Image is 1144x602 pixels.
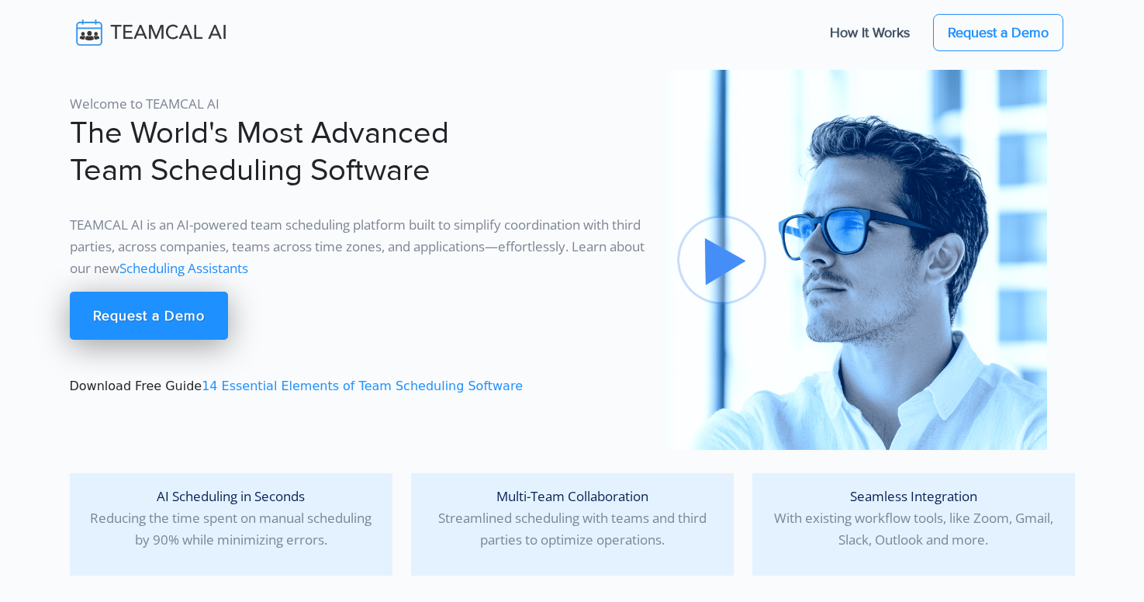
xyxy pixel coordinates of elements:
span: Multi-Team Collaboration [496,487,648,505]
img: pic [667,70,1047,450]
p: Reducing the time spent on manual scheduling by 90% while minimizing errors. [82,486,380,551]
div: Download Free Guide [60,70,658,450]
a: Request a Demo [933,14,1063,51]
p: Welcome to TEAMCAL AI [70,93,648,115]
span: Seamless Integration [850,487,977,505]
p: Streamlined scheduling with teams and third parties to optimize operations. [423,486,721,551]
a: How It Works [814,16,925,49]
h1: The World's Most Advanced Team Scheduling Software [70,115,648,189]
a: Scheduling Assistants [119,259,248,277]
a: Request a Demo [70,292,228,340]
span: AI Scheduling in Seconds [157,487,305,505]
p: With existing workflow tools, like Zoom, Gmail, Slack, Outlook and more. [765,486,1063,551]
p: TEAMCAL AI is an AI-powered team scheduling platform built to simplify coordination with third pa... [70,214,648,279]
a: 14 Essential Elements of Team Scheduling Software [202,379,523,393]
